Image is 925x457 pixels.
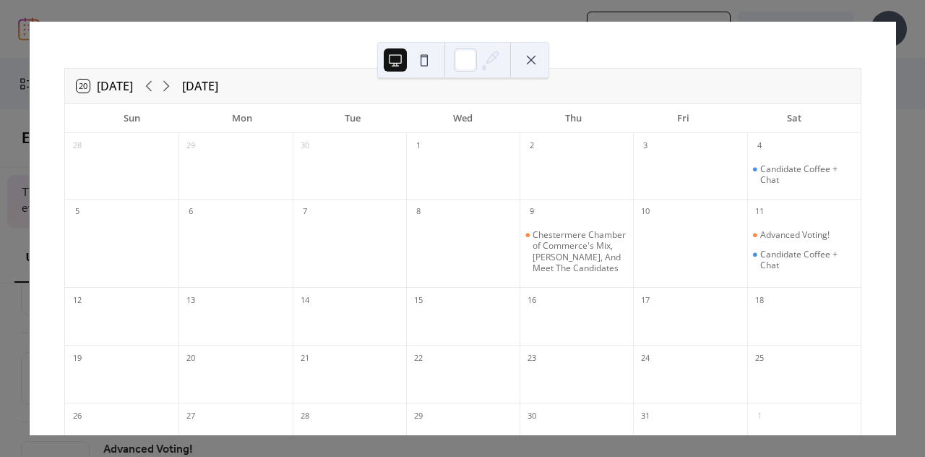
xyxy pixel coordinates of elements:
div: 5 [69,204,85,220]
div: 31 [637,408,653,424]
div: 2 [524,138,540,154]
div: 11 [752,204,767,220]
div: Sun [77,104,187,133]
div: Tue [297,104,408,133]
div: 4 [752,138,767,154]
div: 20 [183,350,199,366]
div: Fri [629,104,739,133]
div: Candidate Coffee + Chat [747,163,861,186]
div: 14 [297,292,313,308]
div: Sat [739,104,849,133]
div: 29 [183,138,199,154]
div: 21 [297,350,313,366]
div: Wed [408,104,518,133]
div: 18 [752,292,767,308]
div: Advanced Voting! [747,229,861,241]
div: 13 [183,292,199,308]
div: 25 [752,350,767,366]
div: 12 [69,292,85,308]
div: 7 [297,204,313,220]
div: 28 [69,138,85,154]
div: Chestermere Chamber of Commerce's Mix, [PERSON_NAME], And Meet The Candidates [533,229,627,274]
div: Chestermere Chamber of Commerce's Mix, Mingle, And Meet The Candidates [520,229,633,274]
div: 9 [524,204,540,220]
div: 19 [69,350,85,366]
div: 29 [410,408,426,424]
div: [DATE] [182,77,218,95]
div: 28 [297,408,313,424]
div: 1 [410,138,426,154]
div: 27 [183,408,199,424]
div: 22 [410,350,426,366]
div: 10 [637,204,653,220]
div: 26 [69,408,85,424]
div: 3 [637,138,653,154]
div: Candidate Coffee + Chat [760,163,855,186]
div: 23 [524,350,540,366]
div: Thu [518,104,629,133]
button: 20[DATE] [72,76,138,96]
div: 16 [524,292,540,308]
div: 6 [183,204,199,220]
div: 17 [637,292,653,308]
div: 30 [524,408,540,424]
div: 1 [752,408,767,424]
div: 30 [297,138,313,154]
div: Mon [187,104,298,133]
div: 15 [410,292,426,308]
div: Advanced Voting! [760,229,830,241]
div: 8 [410,204,426,220]
div: Candidate Coffee + Chat [747,249,861,271]
div: 24 [637,350,653,366]
div: Candidate Coffee + Chat [760,249,855,271]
